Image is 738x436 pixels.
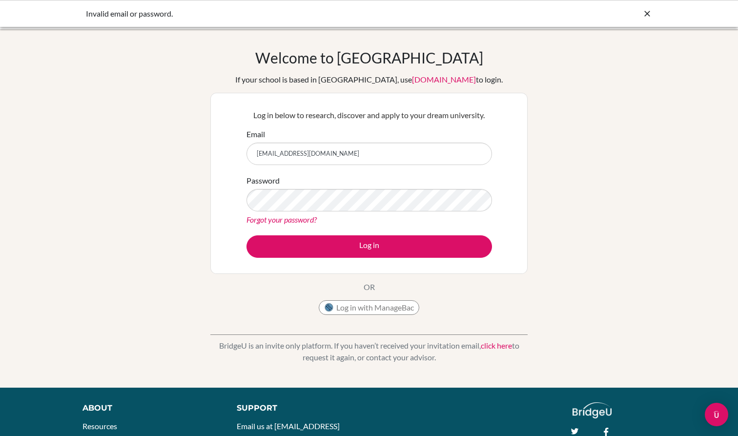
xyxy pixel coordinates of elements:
div: Invalid email or password. [86,8,506,20]
h1: Welcome to [GEOGRAPHIC_DATA] [255,49,483,66]
a: click here [481,341,512,350]
button: Log in [246,235,492,258]
a: Resources [82,421,117,431]
div: About [82,402,215,414]
p: BridgeU is an invite only platform. If you haven’t received your invitation email, to request it ... [210,340,528,363]
label: Password [246,175,280,187]
a: [DOMAIN_NAME] [412,75,476,84]
label: Email [246,128,265,140]
button: Log in with ManageBac [319,300,419,315]
p: OR [364,281,375,293]
div: Open Intercom Messenger [705,403,728,426]
img: logo_white@2x-f4f0deed5e89b7ecb1c2cc34c3e3d731f90f0f143d5ea2071677605dd97b5244.png [573,402,612,418]
div: If your school is based in [GEOGRAPHIC_DATA], use to login. [235,74,503,85]
div: Support [237,402,359,414]
p: Log in below to research, discover and apply to your dream university. [246,109,492,121]
a: Forgot your password? [246,215,317,224]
